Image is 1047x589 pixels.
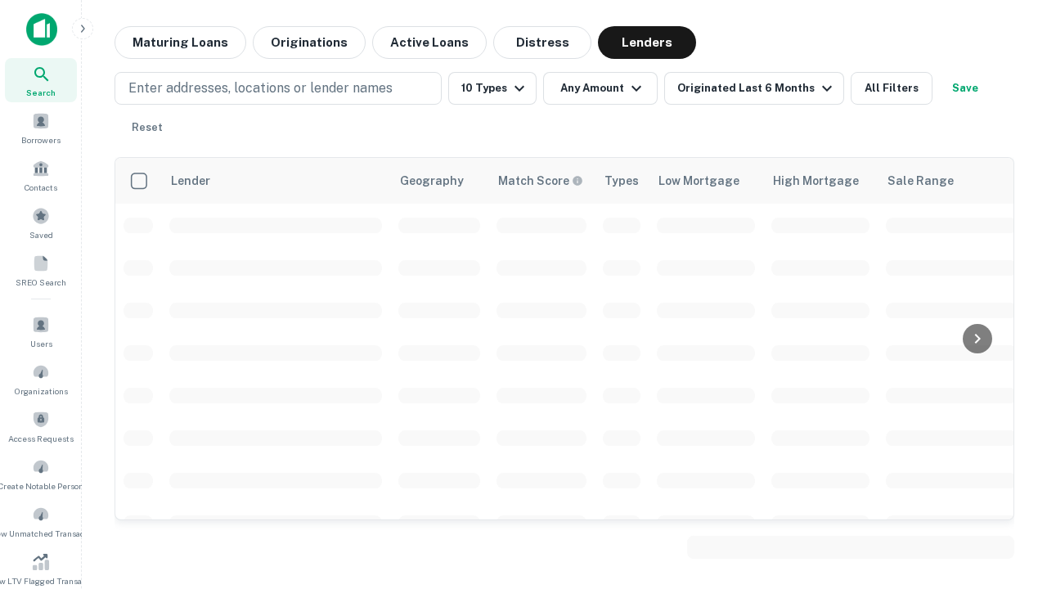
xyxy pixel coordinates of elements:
button: Reset [121,111,173,144]
div: Capitalize uses an advanced AI algorithm to match your search with the best lender. The match sco... [498,172,583,190]
span: SREO Search [16,276,66,289]
a: Users [5,309,77,353]
button: Active Loans [372,26,487,59]
a: Access Requests [5,404,77,448]
div: Originated Last 6 Months [677,79,837,98]
button: All Filters [851,72,932,105]
div: Geography [400,171,464,191]
span: Contacts [25,181,57,194]
button: Lenders [598,26,696,59]
a: Saved [5,200,77,245]
a: Review Unmatched Transactions [5,499,77,543]
button: Save your search to get updates of matches that match your search criteria. [939,72,991,105]
a: Search [5,58,77,102]
a: Organizations [5,357,77,401]
button: Originated Last 6 Months [664,72,844,105]
span: Search [26,86,56,99]
th: Lender [161,158,390,204]
div: Types [604,171,639,191]
span: Users [30,337,52,350]
span: Borrowers [21,133,61,146]
a: Contacts [5,153,77,197]
img: capitalize-icon.png [26,13,57,46]
th: Sale Range [878,158,1025,204]
div: High Mortgage [773,171,859,191]
th: Capitalize uses an advanced AI algorithm to match your search with the best lender. The match sco... [488,158,595,204]
th: Geography [390,158,488,204]
a: Borrowers [5,106,77,150]
iframe: Chat Widget [965,406,1047,484]
h6: Match Score [498,172,580,190]
th: Low Mortgage [649,158,763,204]
p: Enter addresses, locations or lender names [128,79,393,98]
a: SREO Search [5,248,77,292]
th: Types [595,158,649,204]
button: Maturing Loans [115,26,246,59]
a: Create Notable Person [5,452,77,496]
div: Low Mortgage [658,171,739,191]
span: Organizations [15,384,68,398]
span: Access Requests [8,432,74,445]
button: 10 Types [448,72,537,105]
th: High Mortgage [763,158,878,204]
div: Sale Range [887,171,954,191]
span: Saved [29,228,53,241]
div: Lender [171,171,210,191]
button: Distress [493,26,591,59]
button: Enter addresses, locations or lender names [115,72,442,105]
button: Originations [253,26,366,59]
button: Any Amount [543,72,658,105]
